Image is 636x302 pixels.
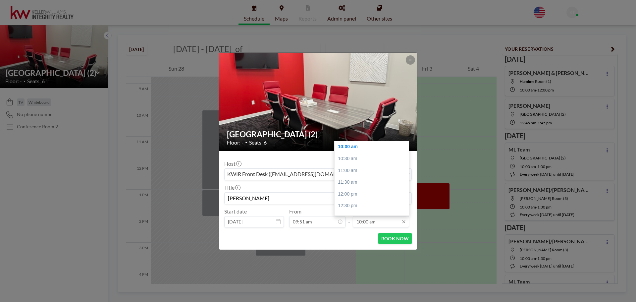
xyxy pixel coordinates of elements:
label: Title [224,184,240,191]
span: - [348,211,350,225]
span: Floor: - [227,139,243,146]
span: Seats: 6 [249,139,267,146]
label: Start date [224,208,247,215]
span: • [245,140,247,145]
div: 10:00 am [335,141,412,153]
label: From [289,208,301,215]
button: BOOK NOW [378,233,412,244]
div: 12:00 pm [335,188,412,200]
span: KWIR Front Desk ([EMAIL_ADDRESS][DOMAIN_NAME]) [226,170,361,179]
div: Search for option [225,169,411,180]
div: 01:00 pm [335,212,412,224]
label: Host [224,160,241,167]
div: 10:30 am [335,153,412,165]
div: 11:00 am [335,165,412,177]
h2: [GEOGRAPHIC_DATA] (2) [227,129,410,139]
div: 11:30 am [335,176,412,188]
img: 537.jpg [219,27,418,176]
div: 12:30 pm [335,200,412,212]
input: KWIR's reservation [225,193,411,204]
